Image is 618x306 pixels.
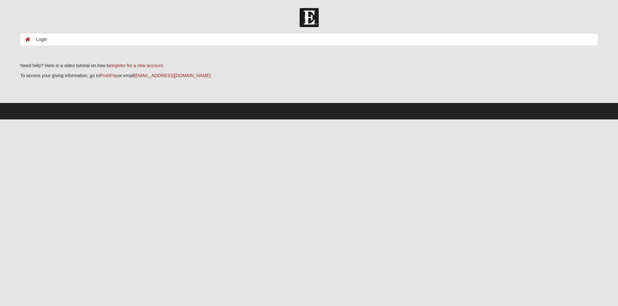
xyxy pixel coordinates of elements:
[134,73,211,78] a: [EMAIL_ADDRESS][DOMAIN_NAME]
[20,62,598,69] p: Need help? Here is a video tutorial on how to .
[30,36,47,43] li: Login
[111,63,163,68] a: register for a new account
[100,73,118,78] a: PushPay
[20,72,598,79] p: To access your giving information, go to or email
[300,8,319,27] img: Church of Eleven22 Logo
